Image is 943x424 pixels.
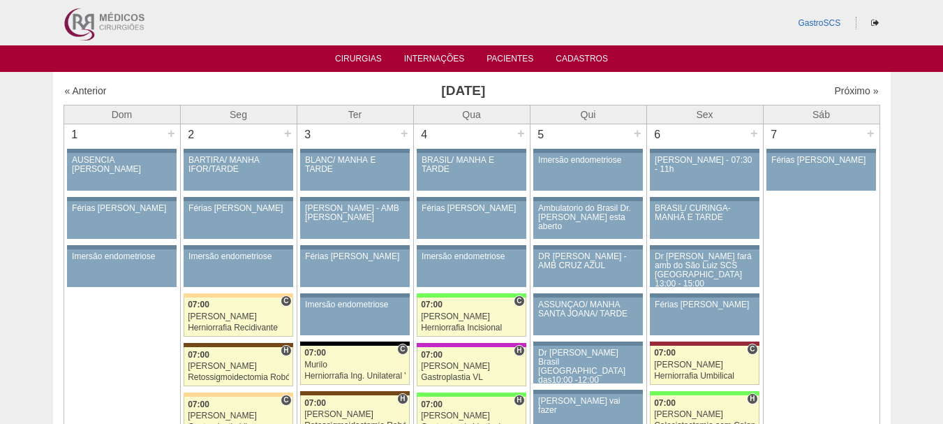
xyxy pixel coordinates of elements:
span: Hospital [281,345,291,356]
a: GastroSCS [798,18,840,28]
div: Gastroplastia VL [421,373,522,382]
div: Herniorrafia Umbilical [654,372,755,381]
div: BRASIL/ CURINGA- MANHÃ E TARDE [655,204,755,222]
span: 07:00 [188,350,209,360]
span: Hospital [514,345,524,356]
div: Key: Brasil [417,293,526,298]
span: Hospital [514,395,524,406]
div: [PERSON_NAME] [421,312,522,321]
div: Key: Aviso [67,245,176,249]
div: Imersão endometriose [538,156,638,165]
div: Férias [PERSON_NAME] [655,300,755,309]
div: Key: Aviso [184,149,292,153]
a: C 07:00 [PERSON_NAME] Herniorrafia Umbilical [650,346,759,385]
div: 7 [764,124,785,145]
div: [PERSON_NAME] - 07:30 - 11h [655,156,755,174]
div: Key: Aviso [300,245,409,249]
div: BARTIRA/ MANHÃ IFOR/TARDE [188,156,288,174]
a: H 07:00 [PERSON_NAME] Gastroplastia VL [417,347,526,386]
div: Key: Bartira [184,393,292,397]
th: Seg [180,105,297,124]
div: Key: Aviso [67,197,176,201]
div: Imersão endometriose [188,252,288,261]
div: Férias [PERSON_NAME] [188,204,288,213]
div: 2 [181,124,202,145]
th: Qui [530,105,646,124]
div: Férias [PERSON_NAME] [72,204,172,213]
a: H 07:00 [PERSON_NAME] Retossigmoidectomia Robótica [184,347,292,386]
div: Key: Aviso [650,293,759,298]
a: Férias [PERSON_NAME] [184,201,292,239]
a: Férias [PERSON_NAME] [300,249,409,287]
div: [PERSON_NAME] [188,362,289,371]
div: Key: Aviso [184,197,292,201]
div: Key: Blanc [300,342,409,346]
div: Imersão endometriose [422,252,521,261]
div: [PERSON_NAME] [188,312,289,321]
span: 07:00 [188,400,209,409]
a: Dr [PERSON_NAME] fará amb do São Luiz SCS [GEOGRAPHIC_DATA] 13:00 - 15:00 [650,249,759,287]
a: Pacientes [487,54,533,68]
div: Key: Santa Joana [300,391,409,395]
div: ASSUNÇÃO/ MANHÃ SANTA JOANA/ TARDE [538,300,638,319]
div: AUSENCIA [PERSON_NAME] [72,156,172,174]
div: Key: Brasil [650,391,759,395]
div: Key: Aviso [533,149,642,153]
div: + [282,124,294,142]
div: 5 [530,124,552,145]
th: Sex [646,105,763,124]
a: Imersão endometriose [417,249,526,287]
div: Key: Bartira [184,293,292,298]
span: 07:00 [421,350,443,360]
div: Dr [PERSON_NAME] Brasil [GEOGRAPHIC_DATA] das10:00 -12:00 [538,349,638,386]
a: DR [PERSON_NAME] - AMB CRUZ AZUL [533,249,642,287]
a: C 07:00 [PERSON_NAME] Herniorrafia Incisional [417,298,526,337]
span: 07:00 [421,300,443,309]
span: 07:00 [654,348,676,358]
a: AUSENCIA [PERSON_NAME] [67,153,176,191]
a: BLANC/ MANHÃ E TARDE [300,153,409,191]
a: BARTIRA/ MANHÃ IFOR/TARDE [184,153,292,191]
a: Férias [PERSON_NAME] [67,201,176,239]
div: Key: Aviso [300,293,409,298]
div: Key: Aviso [650,245,759,249]
a: Imersão endometriose [300,298,409,335]
div: Herniorrafia Ing. Unilateral VL [304,372,406,381]
div: Key: Aviso [300,197,409,201]
th: Dom [64,105,180,124]
div: Key: Aviso [533,342,642,346]
div: [PERSON_NAME] - AMB [PERSON_NAME] [305,204,405,222]
span: Consultório [514,295,524,307]
div: Murilo [304,360,406,370]
div: 1 [64,124,86,145]
div: + [165,124,177,142]
a: C 07:00 Murilo Herniorrafia Ing. Unilateral VL [300,346,409,385]
div: Key: Maria Braido [417,343,526,347]
div: Imersão endometriose [305,300,405,309]
th: Ter [297,105,413,124]
a: Cadastros [556,54,608,68]
i: Sair [871,19,879,27]
a: Dr [PERSON_NAME] Brasil [GEOGRAPHIC_DATA] das10:00 -12:00 [533,346,642,383]
a: Imersão endometriose [184,249,292,287]
a: Imersão endometriose [67,249,176,287]
div: Key: Aviso [766,149,875,153]
h3: [DATE] [260,81,667,101]
a: Internações [404,54,465,68]
div: Key: Aviso [533,293,642,298]
a: BRASIL/ CURINGA- MANHÃ E TARDE [650,201,759,239]
span: Hospital [747,393,757,404]
div: DR [PERSON_NAME] - AMB CRUZ AZUL [538,252,638,270]
th: Sáb [763,105,879,124]
div: Key: Aviso [417,197,526,201]
span: 07:00 [304,348,326,358]
span: Consultório [281,395,291,406]
th: Qua [413,105,530,124]
a: Cirurgias [335,54,382,68]
div: + [748,124,760,142]
a: Ambulatorio do Brasil Dr. [PERSON_NAME] esta aberto [533,201,642,239]
a: Férias [PERSON_NAME] [766,153,875,191]
div: Key: Santa Joana [184,343,292,347]
a: « Anterior [65,85,107,96]
span: Consultório [397,344,408,355]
